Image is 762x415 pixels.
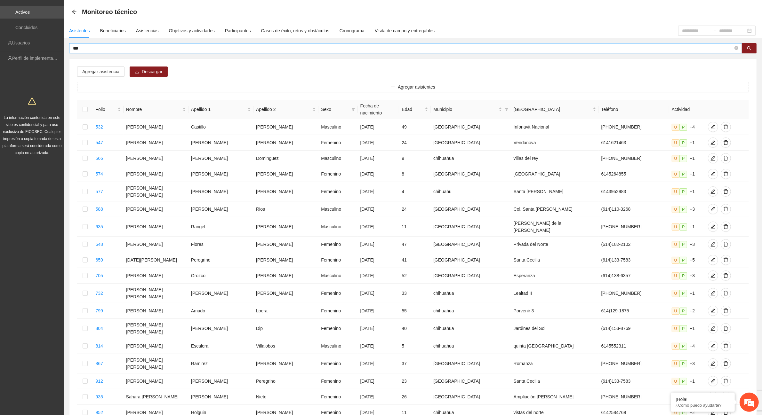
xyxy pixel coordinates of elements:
[721,343,731,348] span: delete
[511,201,599,217] td: Col. Santa [PERSON_NAME]
[96,124,103,129] a: 532
[672,171,680,178] span: U
[124,217,188,237] td: [PERSON_NAME]
[721,308,731,313] span: delete
[599,135,669,151] td: 6141621463
[721,156,731,161] span: delete
[358,284,399,303] td: [DATE]
[708,169,718,179] button: edit
[708,124,718,129] span: edit
[721,306,731,316] button: delete
[721,379,731,384] span: delete
[72,9,77,15] div: Back
[599,252,669,268] td: (614)133-7583
[124,151,188,166] td: [PERSON_NAME]
[669,284,705,303] td: +1
[358,268,399,284] td: [DATE]
[431,119,511,135] td: [GEOGRAPHIC_DATA]
[679,308,687,315] span: P
[511,252,599,268] td: Santa Cecilia
[672,139,680,146] span: U
[318,252,357,268] td: Femenino
[375,27,435,34] div: Visita de campo y entregables
[721,326,731,331] span: delete
[261,27,329,34] div: Casos de éxito, retos y obstáculos
[142,68,163,75] span: Descargar
[708,137,718,148] button: edit
[679,272,687,279] span: P
[358,119,399,135] td: [DATE]
[96,140,103,145] a: 547
[721,224,731,229] span: delete
[679,188,687,195] span: P
[708,255,718,265] button: edit
[708,376,718,386] button: edit
[599,319,669,338] td: (614)153-8769
[318,182,357,201] td: Femenino
[100,27,126,34] div: Beneficiarios
[599,303,669,319] td: 614)129-1875
[124,166,188,182] td: [PERSON_NAME]
[77,67,124,77] button: Agregar asistencia
[358,182,399,201] td: [DATE]
[96,273,103,278] a: 705
[256,106,311,113] span: Apellido 2
[253,151,318,166] td: Dominguez
[188,135,253,151] td: [PERSON_NAME]
[708,323,718,333] button: edit
[399,182,431,201] td: 4
[721,124,731,129] span: delete
[96,291,103,296] a: 732
[253,303,318,319] td: Loera
[399,303,431,319] td: 55
[96,156,103,161] a: 566
[742,43,757,53] button: search
[96,361,103,366] a: 867
[188,268,253,284] td: Orozco
[399,166,431,182] td: 8
[503,105,510,114] span: filter
[669,252,705,268] td: +5
[599,201,669,217] td: (614)110-3268
[402,106,423,113] span: Edad
[253,237,318,252] td: [PERSON_NAME]
[721,207,731,212] span: delete
[96,189,103,194] a: 577
[188,100,253,119] th: Apellido 1
[511,217,599,237] td: [PERSON_NAME] de la [PERSON_NAME]
[599,151,669,166] td: [PHONE_NUMBER]
[96,343,103,348] a: 814
[124,135,188,151] td: [PERSON_NAME]
[12,40,30,45] a: Usuarios
[188,119,253,135] td: Castillo
[431,217,511,237] td: [GEOGRAPHIC_DATA]
[679,124,687,131] span: P
[69,27,90,34] div: Asistentes
[124,237,188,252] td: [PERSON_NAME]
[708,270,718,281] button: edit
[124,319,188,338] td: [PERSON_NAME] [PERSON_NAME]
[358,237,399,252] td: [DATE]
[721,361,731,366] span: delete
[669,151,705,166] td: +1
[672,241,680,248] span: U
[599,237,669,252] td: (614)182-2102
[318,217,357,237] td: Masculino
[253,284,318,303] td: [PERSON_NAME]
[124,284,188,303] td: [PERSON_NAME] [PERSON_NAME]
[721,270,731,281] button: delete
[124,201,188,217] td: [PERSON_NAME]
[721,171,731,176] span: delete
[318,268,357,284] td: Masculino
[672,257,680,264] span: U
[679,155,687,162] span: P
[96,106,116,113] span: Folio
[672,325,680,332] span: U
[679,257,687,264] span: P
[253,166,318,182] td: [PERSON_NAME]
[747,46,751,51] span: search
[188,217,253,237] td: Rangel
[721,239,731,249] button: delete
[358,151,399,166] td: [DATE]
[15,25,37,30] a: Concluidos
